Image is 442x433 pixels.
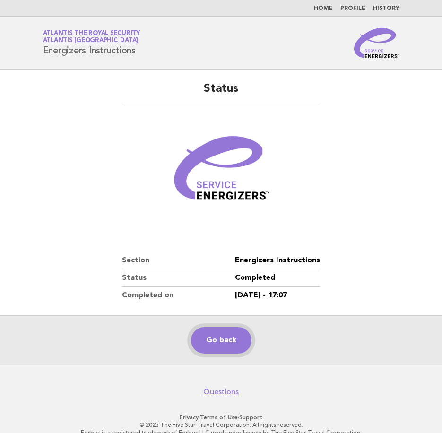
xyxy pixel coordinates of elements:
dt: Status [122,269,235,287]
a: Privacy [180,414,199,421]
img: Verified [165,116,278,229]
h1: Energizers Instructions [43,31,140,55]
a: Go back [191,327,251,354]
img: Service Energizers [354,28,399,58]
span: Atlantis [GEOGRAPHIC_DATA] [43,38,139,44]
a: Support [239,414,262,421]
dd: Energizers Instructions [235,252,320,269]
p: · · [13,414,429,421]
p: © 2025 The Five Star Travel Corporation. All rights reserved. [13,421,429,429]
h2: Status [122,81,321,104]
a: Profile [340,6,365,11]
dt: Section [122,252,235,269]
dd: [DATE] - 17:07 [235,287,320,304]
a: Home [314,6,333,11]
a: Atlantis The Royal SecurityAtlantis [GEOGRAPHIC_DATA] [43,30,140,43]
dd: Completed [235,269,320,287]
a: History [373,6,399,11]
dt: Completed on [122,287,235,304]
a: Questions [203,387,239,397]
a: Terms of Use [200,414,238,421]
